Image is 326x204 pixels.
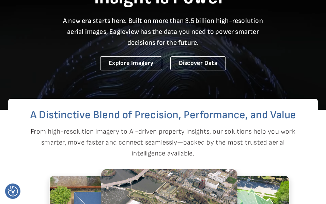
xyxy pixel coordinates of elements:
[170,56,226,70] a: Discover Data
[17,126,309,159] p: From high-resolution imagery to AI-driven property insights, our solutions help you work smarter,...
[8,186,18,196] img: Revisit consent button
[8,186,18,196] button: Consent Preferences
[59,15,267,48] p: A new era starts here. Built on more than 3.5 billion high-resolution aerial images, Eagleview ha...
[100,56,162,70] a: Explore Imagery
[8,110,318,121] h2: A Distinctive Blend of Precision, Performance, and Value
